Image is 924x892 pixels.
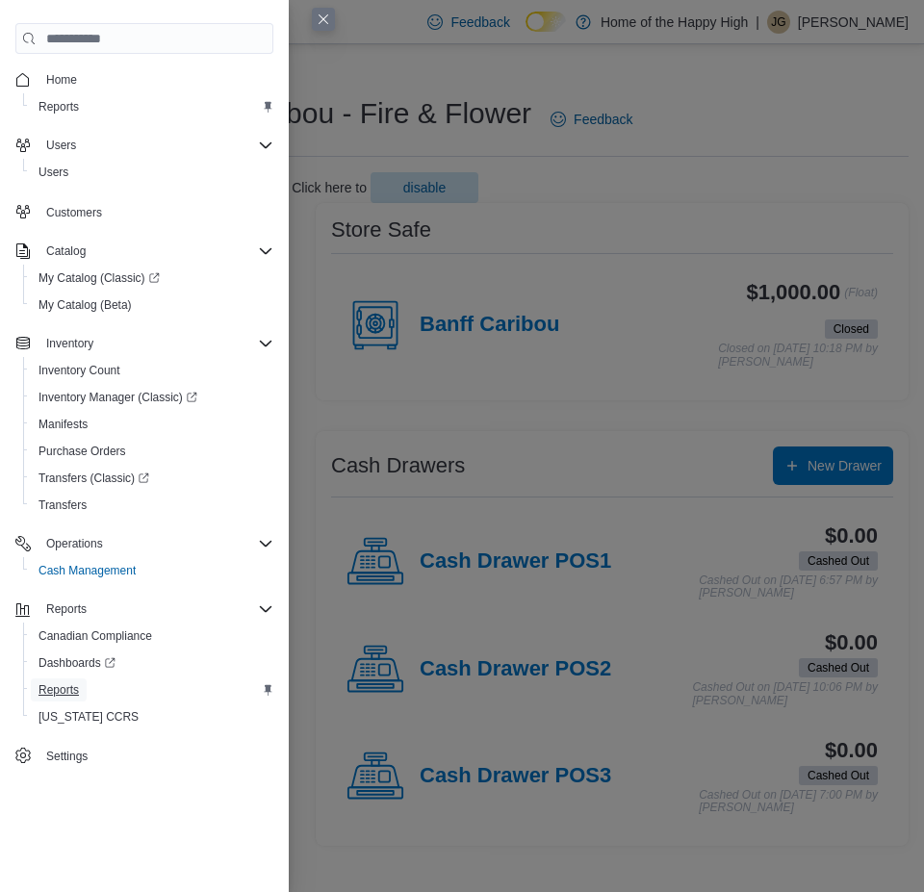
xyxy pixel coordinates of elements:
[46,243,86,259] span: Catalog
[31,293,140,317] a: My Catalog (Beta)
[38,297,132,313] span: My Catalog (Beta)
[31,494,273,517] span: Transfers
[31,161,76,184] a: Users
[23,265,281,292] a: My Catalog (Classic)
[31,494,94,517] a: Transfers
[31,359,273,382] span: Inventory Count
[23,650,281,676] a: Dashboards
[8,197,281,225] button: Customers
[8,530,281,557] button: Operations
[38,240,273,263] span: Catalog
[312,8,335,31] button: Close this dialog
[46,536,103,551] span: Operations
[23,292,281,319] button: My Catalog (Beta)
[15,58,273,774] nav: Complex example
[38,532,111,555] button: Operations
[23,438,281,465] button: Purchase Orders
[23,159,281,186] button: Users
[31,624,273,648] span: Canadian Compliance
[8,65,281,93] button: Home
[23,557,281,584] button: Cash Management
[31,386,273,409] span: Inventory Manager (Classic)
[38,444,126,459] span: Purchase Orders
[31,678,87,701] a: Reports
[23,465,281,492] a: Transfers (Classic)
[31,705,146,728] a: [US_STATE] CCRS
[38,134,84,157] button: Users
[31,359,128,382] a: Inventory Count
[46,205,102,220] span: Customers
[23,492,281,519] button: Transfers
[38,390,197,405] span: Inventory Manager (Classic)
[8,330,281,357] button: Inventory
[23,384,281,411] a: Inventory Manager (Classic)
[31,161,273,184] span: Users
[23,703,281,730] button: [US_STATE] CCRS
[38,709,139,725] span: [US_STATE] CCRS
[38,165,68,180] span: Users
[38,598,273,621] span: Reports
[31,440,273,463] span: Purchase Orders
[38,471,149,486] span: Transfers (Classic)
[46,749,88,764] span: Settings
[31,267,167,290] a: My Catalog (Classic)
[31,467,273,490] span: Transfers (Classic)
[38,67,273,91] span: Home
[38,745,95,768] a: Settings
[31,651,273,675] span: Dashboards
[46,601,87,617] span: Reports
[31,651,123,675] a: Dashboards
[31,559,143,582] a: Cash Management
[31,95,87,118] a: Reports
[31,413,95,436] a: Manifests
[31,705,273,728] span: Washington CCRS
[38,563,136,578] span: Cash Management
[8,238,281,265] button: Catalog
[31,678,273,701] span: Reports
[31,386,205,409] a: Inventory Manager (Classic)
[31,95,273,118] span: Reports
[23,411,281,438] button: Manifests
[38,99,79,115] span: Reports
[8,742,281,770] button: Settings
[38,682,79,698] span: Reports
[8,132,281,159] button: Users
[23,357,281,384] button: Inventory Count
[31,467,157,490] a: Transfers (Classic)
[38,68,85,91] a: Home
[46,138,76,153] span: Users
[38,655,115,671] span: Dashboards
[38,532,273,555] span: Operations
[31,413,273,436] span: Manifests
[38,598,94,621] button: Reports
[38,134,273,157] span: Users
[46,72,77,88] span: Home
[38,744,273,768] span: Settings
[31,267,273,290] span: My Catalog (Classic)
[38,363,120,378] span: Inventory Count
[31,293,273,317] span: My Catalog (Beta)
[38,240,93,263] button: Catalog
[23,623,281,650] button: Canadian Compliance
[38,628,152,644] span: Canadian Compliance
[38,270,160,286] span: My Catalog (Classic)
[38,497,87,513] span: Transfers
[38,417,88,432] span: Manifests
[38,332,101,355] button: Inventory
[38,201,110,224] a: Customers
[46,336,93,351] span: Inventory
[23,676,281,703] button: Reports
[38,199,273,223] span: Customers
[38,332,273,355] span: Inventory
[31,559,273,582] span: Cash Management
[23,93,281,120] button: Reports
[31,440,134,463] a: Purchase Orders
[8,596,281,623] button: Reports
[31,624,160,648] a: Canadian Compliance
